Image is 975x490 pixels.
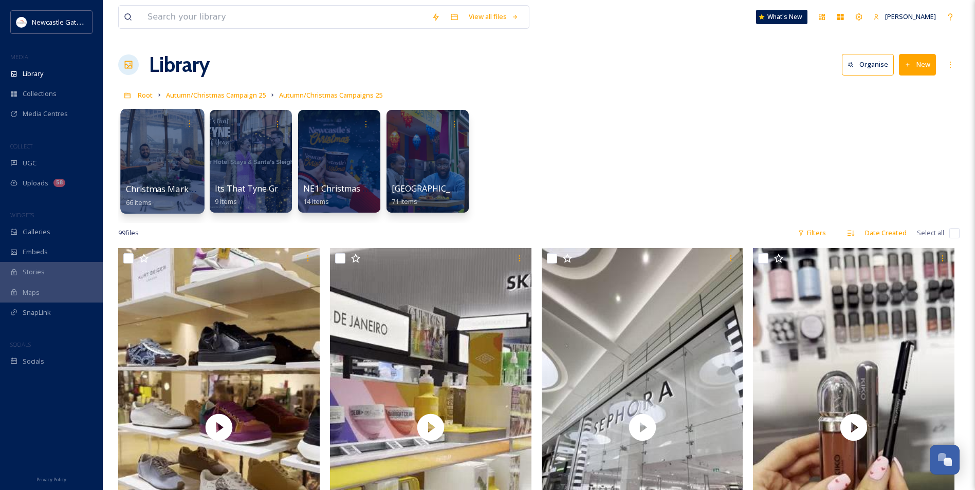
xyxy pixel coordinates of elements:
[885,12,936,21] span: [PERSON_NAME]
[166,89,266,101] a: Autumn/Christmas Campaign 25
[279,90,382,100] span: Autumn/Christmas Campaigns 25
[917,228,944,238] span: Select all
[23,356,44,366] span: Socials
[138,90,153,100] span: Root
[464,7,524,27] a: View all files
[142,6,427,28] input: Search your library
[392,184,474,206] a: [GEOGRAPHIC_DATA]71 items
[23,227,50,237] span: Galleries
[36,473,66,485] a: Privacy Policy
[23,158,36,168] span: UGC
[23,178,48,188] span: Uploads
[215,184,303,206] a: Its That Tyne Graphics9 items
[303,184,391,206] a: NE1 Christmas Market14 items
[149,49,210,80] a: Library
[842,54,899,75] a: Organise
[793,223,831,243] div: Filters
[303,183,391,194] span: NE1 Christmas Market
[23,247,48,257] span: Embeds
[16,17,27,27] img: DqD9wEUd_400x400.jpg
[23,109,68,119] span: Media Centres
[126,197,152,206] span: 66 items
[23,288,40,297] span: Maps
[126,183,201,195] span: Christmas Markets
[118,228,139,238] span: 99 file s
[36,476,66,483] span: Privacy Policy
[10,211,34,219] span: WIDGETS
[23,308,51,317] span: SnapLink
[138,89,153,101] a: Root
[930,445,960,475] button: Open Chat
[392,197,417,206] span: 71 items
[166,90,266,100] span: Autumn/Christmas Campaign 25
[215,183,303,194] span: Its That Tyne Graphics
[32,17,126,27] span: Newcastle Gateshead Initiative
[126,184,201,207] a: Christmas Markets66 items
[303,197,329,206] span: 14 items
[23,267,45,277] span: Stories
[899,54,936,75] button: New
[23,89,57,99] span: Collections
[756,10,807,24] a: What's New
[868,7,941,27] a: [PERSON_NAME]
[10,53,28,61] span: MEDIA
[215,197,237,206] span: 9 items
[10,341,31,348] span: SOCIALS
[860,223,912,243] div: Date Created
[392,183,474,194] span: [GEOGRAPHIC_DATA]
[10,142,32,150] span: COLLECT
[842,54,894,75] button: Organise
[23,69,43,79] span: Library
[279,89,382,101] a: Autumn/Christmas Campaigns 25
[53,179,65,187] div: 58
